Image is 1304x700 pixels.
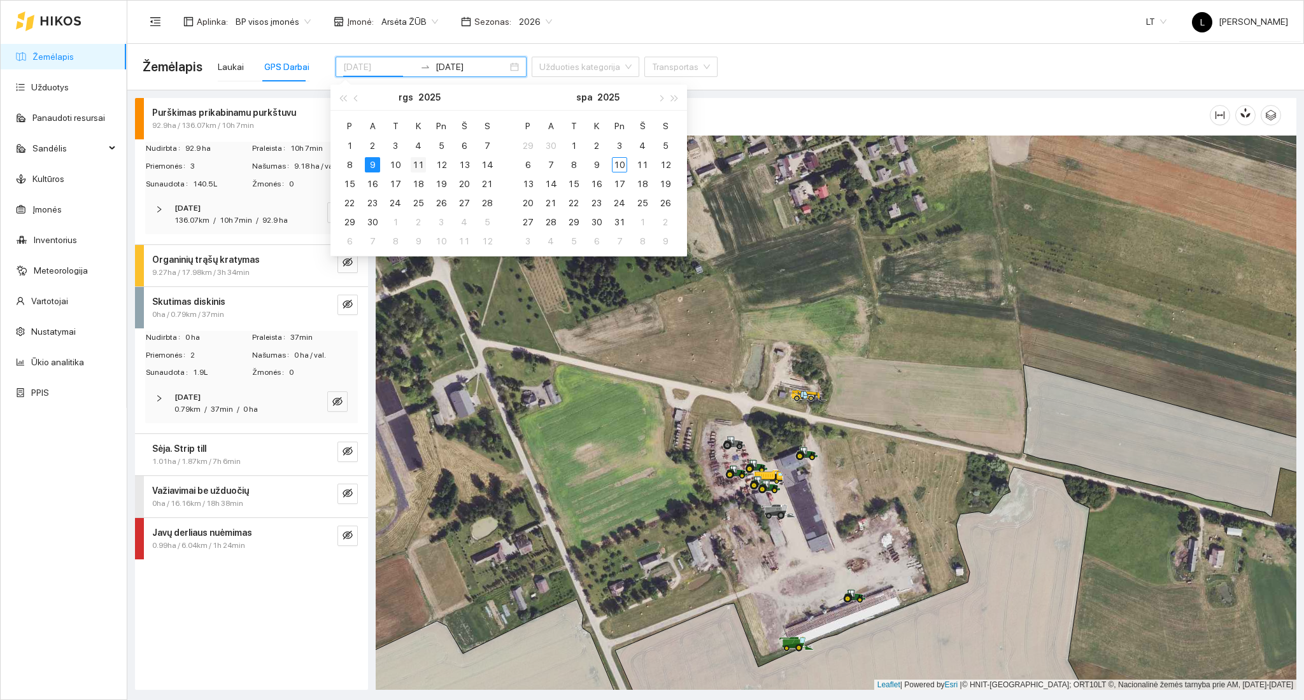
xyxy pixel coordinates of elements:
td: 2025-11-03 [516,232,539,251]
th: K [585,116,608,136]
div: 10 [388,157,403,172]
span: BP visos įmonės [236,12,311,31]
div: 7 [612,234,627,249]
div: Sėja. Strip till1.01ha / 1.87km / 7h 6mineye-invisible [135,434,368,475]
div: Organinių trąšų kratymas9.27ha / 17.98km / 3h 34mineye-invisible [135,245,368,286]
span: Aplinka : [197,15,228,29]
span: / [237,405,239,414]
div: Javų derliaus nuėmimas0.99ha / 6.04km / 1h 24mineye-invisible [135,518,368,559]
div: 9 [365,157,380,172]
div: 14 [543,176,558,192]
span: eye-invisible [343,530,353,542]
td: 2025-10-01 [562,136,585,155]
a: PPIS [31,388,49,398]
a: Kultūros [32,174,64,184]
span: 0ha / 16.16km / 18h 38min [152,498,243,510]
span: 92.9ha / 136.07km / 10h 7min [152,120,254,132]
span: / [204,405,207,414]
td: 2025-09-30 [539,136,562,155]
td: 2025-09-03 [384,136,407,155]
div: 19 [434,176,449,192]
th: T [562,116,585,136]
a: Ūkio analitika [31,357,84,367]
td: 2025-10-24 [608,193,631,213]
div: 24 [612,195,627,211]
div: 3 [520,234,535,249]
td: 2025-09-15 [338,174,361,193]
span: / [213,216,216,225]
strong: Sėja. Strip till [152,444,206,454]
input: Pradžios data [343,60,415,74]
div: 28 [543,214,558,230]
div: 8 [388,234,403,249]
div: Skutimas diskinis0ha / 0.79km / 37mineye-invisible [135,287,368,328]
span: eye-invisible [343,446,353,458]
strong: Važiavimai be užduočių [152,486,249,496]
td: 2025-09-01 [338,136,361,155]
div: 29 [520,138,535,153]
div: 9 [411,234,426,249]
button: eye-invisible [337,295,358,315]
td: 2025-09-11 [407,155,430,174]
div: Žemėlapis [391,97,1210,133]
div: 12 [434,157,449,172]
th: P [516,116,539,136]
span: Priemonės [146,160,190,172]
div: 2 [365,138,380,153]
div: [DATE]136.07km/10h 7min/92.9 haeye-invisible [145,195,358,234]
th: Š [453,116,476,136]
td: 2025-09-13 [453,155,476,174]
td: 2025-09-24 [384,193,407,213]
span: layout [183,17,194,27]
span: 1.01ha / 1.87km / 7h 6min [152,456,241,468]
div: 2 [589,138,604,153]
span: Sandėlis [32,136,105,161]
div: 22 [566,195,581,211]
th: S [476,116,499,136]
input: Pabaigos data [436,60,507,74]
span: shop [334,17,344,27]
div: 25 [635,195,650,211]
div: 9 [658,234,673,249]
a: Esri [945,680,958,689]
span: Nudirbta [146,143,185,155]
span: Žmonės [252,367,289,379]
span: Našumas [252,349,294,361]
th: K [407,116,430,136]
div: 10 [434,234,449,249]
button: 2025 [418,85,441,110]
div: 29 [342,214,357,230]
td: 2025-11-04 [539,232,562,251]
td: 2025-11-07 [608,232,631,251]
a: Inventorius [34,235,77,245]
div: 19 [658,176,673,192]
td: 2025-09-23 [361,193,384,213]
td: 2025-10-20 [516,193,539,213]
div: Važiavimai be užduočių0ha / 16.16km / 18h 38mineye-invisible [135,476,368,517]
span: Praleista [252,143,290,155]
span: 0.99ha / 6.04km / 1h 24min [152,540,245,552]
span: 9.27ha / 17.98km / 3h 34min [152,267,250,279]
span: 9.18 ha / val. [294,160,357,172]
div: 22 [342,195,357,211]
span: swap-right [420,62,430,72]
div: 1 [342,138,357,153]
div: 28 [479,195,495,211]
th: S [654,116,677,136]
span: 136.07km [174,216,209,225]
td: 2025-10-09 [407,232,430,251]
div: 11 [411,157,426,172]
span: 0.79km [174,405,201,414]
div: 30 [589,214,604,230]
td: 2025-10-30 [585,213,608,232]
button: eye-invisible [337,442,358,462]
td: 2025-10-23 [585,193,608,213]
button: menu-fold [143,9,168,34]
td: 2025-10-13 [516,174,539,193]
button: spa [576,85,592,110]
strong: Organinių trąšų kratymas [152,255,260,265]
th: A [539,116,562,136]
span: Našumas [252,160,294,172]
div: 15 [566,176,581,192]
td: 2025-11-02 [654,213,677,232]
